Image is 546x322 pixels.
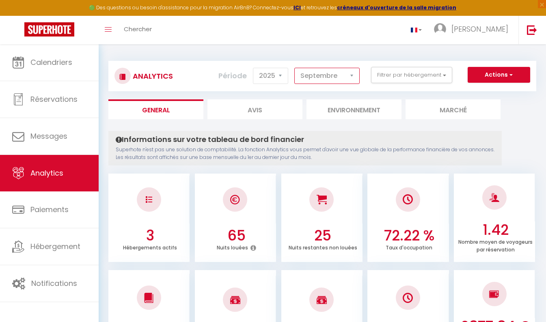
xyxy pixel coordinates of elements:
[116,135,494,144] h4: Informations sur votre tableau de bord financier
[403,293,413,303] img: NO IMAGE
[30,131,67,141] span: Messages
[406,99,501,119] li: Marché
[124,25,152,33] span: Chercher
[30,57,72,67] span: Calendriers
[337,4,456,11] a: créneaux d'ouverture de la salle migration
[131,67,173,85] h3: Analytics
[123,243,177,251] p: Hébergements actifs
[217,243,248,251] p: Nuits louées
[527,25,537,35] img: logout
[6,3,31,28] button: Ouvrir le widget de chat LiveChat
[428,16,518,44] a: ... [PERSON_NAME]
[285,227,360,244] h3: 25
[289,243,357,251] p: Nuits restantes non louées
[30,94,78,104] span: Réservations
[30,241,80,251] span: Hébergement
[294,4,301,11] a: ICI
[118,16,158,44] a: Chercher
[112,227,188,244] h3: 3
[30,204,69,215] span: Paiements
[199,227,274,244] h3: 65
[371,67,452,83] button: Filtrer par hébergement
[30,168,63,178] span: Analytics
[451,24,508,34] span: [PERSON_NAME]
[24,22,74,36] img: Super Booking
[146,196,152,203] img: NO IMAGE
[218,67,247,85] label: Période
[386,243,432,251] p: Taux d'occupation
[489,289,499,299] img: NO IMAGE
[116,146,494,161] p: Superhote n'est pas une solution de comptabilité. La fonction Analytics vous permet d'avoir une v...
[108,99,203,119] li: General
[207,99,302,119] li: Avis
[371,227,447,244] h3: 72.22 %
[306,99,401,119] li: Environnement
[468,67,530,83] button: Actions
[31,278,77,288] span: Notifications
[458,221,533,238] h3: 1.42
[434,23,446,35] img: ...
[511,286,540,316] iframe: Chat
[458,237,533,253] p: Nombre moyen de voyageurs par réservation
